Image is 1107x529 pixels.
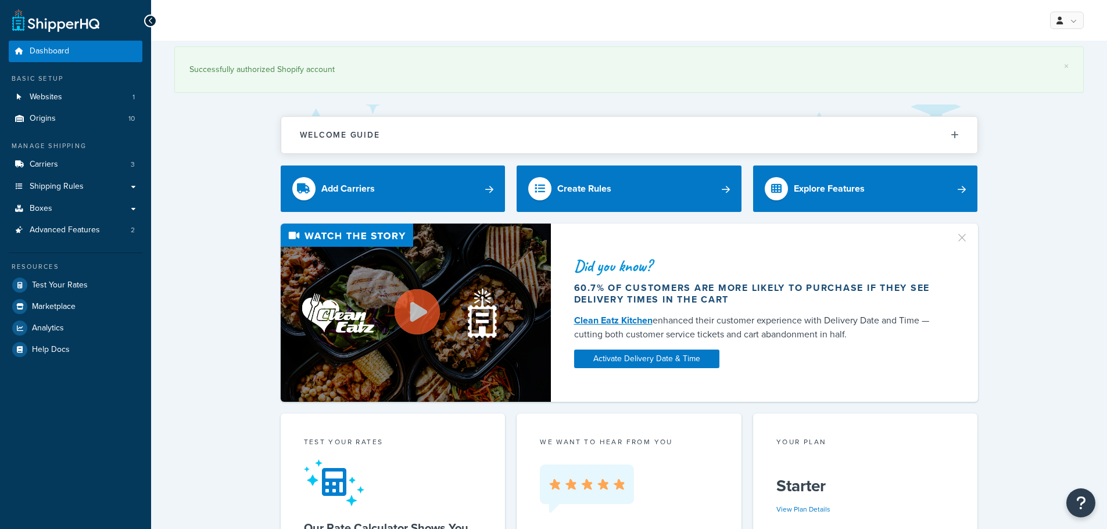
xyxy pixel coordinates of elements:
[9,108,142,129] a: Origins10
[30,160,58,170] span: Carriers
[281,165,506,212] a: Add Carriers
[32,280,88,290] span: Test Your Rates
[32,323,64,333] span: Analytics
[9,41,142,62] a: Dashboard
[131,225,135,235] span: 2
[794,181,865,197] div: Explore Features
[30,225,100,235] span: Advanced Features
[9,176,142,197] a: Shipping Rules
[9,275,142,296] a: Test Your Rates
[132,92,135,102] span: 1
[30,46,69,56] span: Dashboard
[281,117,977,153] button: Welcome Guide
[574,258,941,274] div: Did you know?
[9,219,142,241] a: Advanced Features2
[300,131,380,139] h2: Welcome Guide
[574,350,719,368] a: Activate Delivery Date & Time
[321,181,375,197] div: Add Carriers
[9,198,142,219] a: Boxes
[9,339,142,360] a: Help Docs
[9,219,142,241] li: Advanced Features
[131,160,135,170] span: 3
[9,154,142,175] a: Carriers3
[128,114,135,124] span: 10
[9,108,142,129] li: Origins
[574,314,941,341] div: enhanced their customer experience with Delivery Date and Time — cutting both customer service ti...
[9,87,142,108] a: Websites1
[30,204,52,214] span: Boxes
[30,114,56,124] span: Origins
[9,74,142,84] div: Basic Setup
[753,165,978,212] a: Explore Features
[776,504,830,514] a: View Plan Details
[32,302,76,312] span: Marketplace
[9,141,142,151] div: Manage Shipping
[1064,62,1069,71] a: ×
[517,165,741,212] a: Create Rules
[304,437,482,450] div: Test your rates
[9,296,142,317] a: Marketplace
[9,318,142,339] a: Analytics
[776,477,955,495] h5: Starter
[30,182,84,192] span: Shipping Rules
[776,437,955,450] div: Your Plan
[574,282,941,305] div: 60.7% of customers are more likely to purchase if they see delivery times in the cart
[32,345,70,355] span: Help Docs
[540,437,718,447] p: we want to hear from you
[281,224,551,402] img: Video thumbnail
[1066,488,1095,517] button: Open Resource Center
[9,262,142,272] div: Resources
[557,181,611,197] div: Create Rules
[189,62,1069,78] div: Successfully authorized Shopify account
[9,154,142,175] li: Carriers
[9,87,142,108] li: Websites
[574,314,653,327] a: Clean Eatz Kitchen
[30,92,62,102] span: Websites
